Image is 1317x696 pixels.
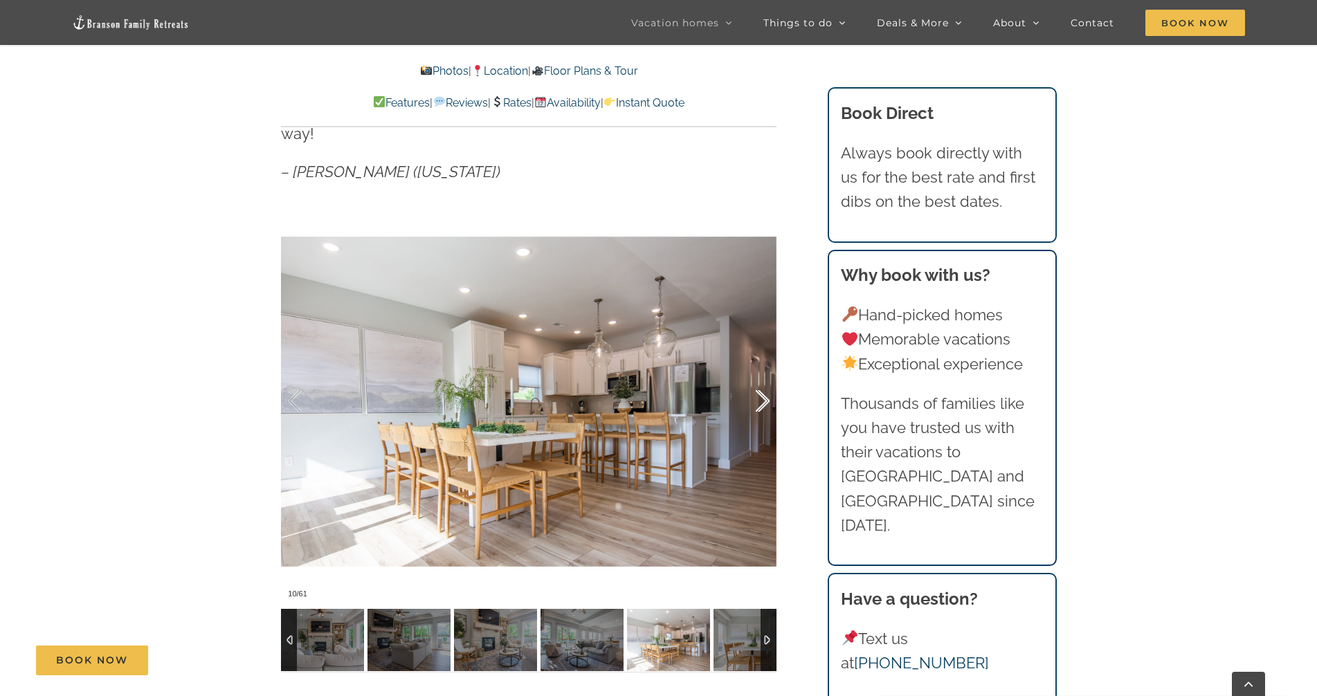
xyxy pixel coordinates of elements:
a: Photos [420,64,469,77]
img: Blue-Pearl-vacation-home-rental-Lake-Taneycomo-2071-scaled.jpg-nggid03907-ngg0dyn-120x90-00f0w010... [627,609,710,671]
span: Book Now [56,654,128,666]
img: 🌟 [842,356,857,371]
span: Deals & More [877,18,949,28]
p: | | [281,62,776,80]
img: Blue-Pearl-vacation-home-rental-Lake-Taneycomo-2047-scaled.jpg-nggid03903-ngg0dyn-120x90-00f0w010... [281,609,364,671]
img: 💬 [434,96,445,107]
img: Blue-Pearl-vacation-home-rental-Lake-Taneycomo-2044-scaled.jpg-nggid03902-ngg0dyn-120x90-00f0w010... [367,609,451,671]
img: 📌 [842,630,857,645]
img: 👉 [604,96,615,107]
em: – [PERSON_NAME] ([US_STATE]) [281,163,500,181]
img: 📆 [535,96,546,107]
img: Blue-Pearl-vacation-home-rental-Lake-Taneycomo-2070-scaled.jpg-nggid03906-ngg0dyn-120x90-00f0w010... [714,609,797,671]
p: Always book directly with us for the best rate and first dibs on the best dates. [841,141,1043,214]
img: Branson Family Retreats Logo [72,15,190,30]
span: Book Now [1145,10,1245,36]
a: Availability [534,96,601,109]
span: Vacation homes [631,18,719,28]
a: Book Now [36,645,148,675]
a: Floor Plans & Tour [531,64,637,77]
h3: Why book with us? [841,263,1043,288]
a: Rates [491,96,532,109]
a: Location [471,64,528,77]
img: 📸 [421,65,432,76]
p: | | | | [281,94,776,112]
h3: Book Direct [841,101,1043,126]
a: Reviews [433,96,487,109]
span: Things to do [763,18,833,28]
p: Text us at [841,627,1043,675]
a: Instant Quote [603,96,684,109]
p: Thousands of families like you have trusted us with their vacations to [GEOGRAPHIC_DATA] and [GEO... [841,392,1043,538]
h3: Have a question? [841,587,1043,612]
img: Blue-Pearl-vacation-home-rental-Lake-Taneycomo-2049-scaled.jpg-nggid03904-ngg0dyn-120x90-00f0w010... [454,609,537,671]
img: 🔑 [842,306,857,322]
img: Blue-Pearl-vacation-home-rental-Lake-Taneycomo-2060-scaled.jpg-nggid03905-ngg0dyn-120x90-00f0w010... [541,609,624,671]
img: 💲 [491,96,502,107]
img: 🎥 [532,65,543,76]
a: Features [373,96,430,109]
img: ✅ [374,96,385,107]
p: Hand-picked homes Memorable vacations Exceptional experience [841,303,1043,376]
span: Contact [1071,18,1114,28]
img: ❤️ [842,331,857,347]
span: About [993,18,1026,28]
img: 📍 [472,65,483,76]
